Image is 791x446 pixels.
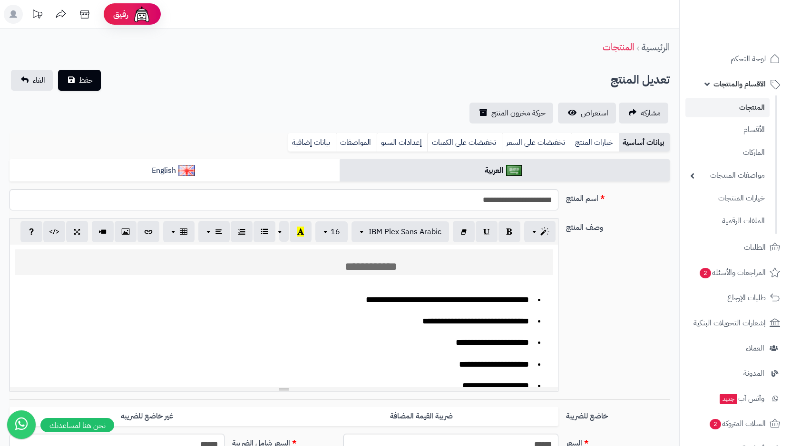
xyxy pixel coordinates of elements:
[685,337,785,360] a: العملاء
[743,367,764,380] span: المدونة
[33,75,45,86] span: الغاء
[700,268,711,278] span: 2
[10,407,284,426] label: غير خاضع للضريبه
[603,40,634,54] a: المنتجات
[562,407,674,422] label: خاضع للضريبة
[685,47,785,70] a: لوحة التحكم
[710,419,721,429] span: 2
[685,286,785,309] a: طلبات الإرجاع
[719,392,764,405] span: وآتس آب
[336,133,377,152] a: المواصفات
[428,133,502,152] a: تخفيضات على الكميات
[685,165,770,186] a: مواصفات المنتجات
[642,40,670,54] a: الرئيسية
[369,226,441,237] span: IBM Plex Sans Arabic
[178,165,195,176] img: English
[506,165,523,176] img: العربية
[685,362,785,385] a: المدونة
[284,407,558,426] label: ضريبة القيمة المضافة
[502,133,571,152] a: تخفيضات على السعر
[11,70,53,91] a: الغاء
[685,261,785,284] a: المراجعات والأسئلة2
[641,107,661,119] span: مشاركه
[571,133,619,152] a: خيارات المنتج
[331,226,340,237] span: 16
[58,70,101,91] button: حفظ
[727,291,766,304] span: طلبات الإرجاع
[558,103,616,123] a: استعراض
[619,133,670,152] a: بيانات أساسية
[581,107,608,119] span: استعراض
[685,412,785,435] a: السلات المتروكة2
[685,312,785,334] a: إشعارات التحويلات البنكية
[685,142,770,163] a: الماركات
[685,120,770,140] a: الأقسام
[744,241,766,254] span: الطلبات
[685,188,770,209] a: خيارات المنتجات
[685,236,785,259] a: الطلبات
[709,417,766,430] span: السلات المتروكة
[113,9,128,20] span: رفيق
[352,221,449,242] button: IBM Plex Sans Arabic
[562,189,674,204] label: اسم المنتج
[132,5,151,24] img: ai-face.png
[611,70,670,90] h2: تعديل المنتج
[377,133,428,152] a: إعدادات السيو
[693,316,766,330] span: إشعارات التحويلات البنكية
[685,211,770,231] a: الملفات الرقمية
[731,52,766,66] span: لوحة التحكم
[79,75,93,86] span: حفظ
[746,342,764,355] span: العملاء
[25,5,49,26] a: تحديثات المنصة
[699,266,766,279] span: المراجعات والأسئلة
[713,77,766,91] span: الأقسام والمنتجات
[720,394,737,404] span: جديد
[340,159,670,182] a: العربية
[288,133,336,152] a: بيانات إضافية
[491,107,546,119] span: حركة مخزون المنتج
[685,98,770,117] a: المنتجات
[469,103,553,123] a: حركة مخزون المنتج
[685,387,785,410] a: وآتس آبجديد
[10,159,340,182] a: English
[562,218,674,233] label: وصف المنتج
[619,103,668,123] a: مشاركه
[315,221,348,242] button: 16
